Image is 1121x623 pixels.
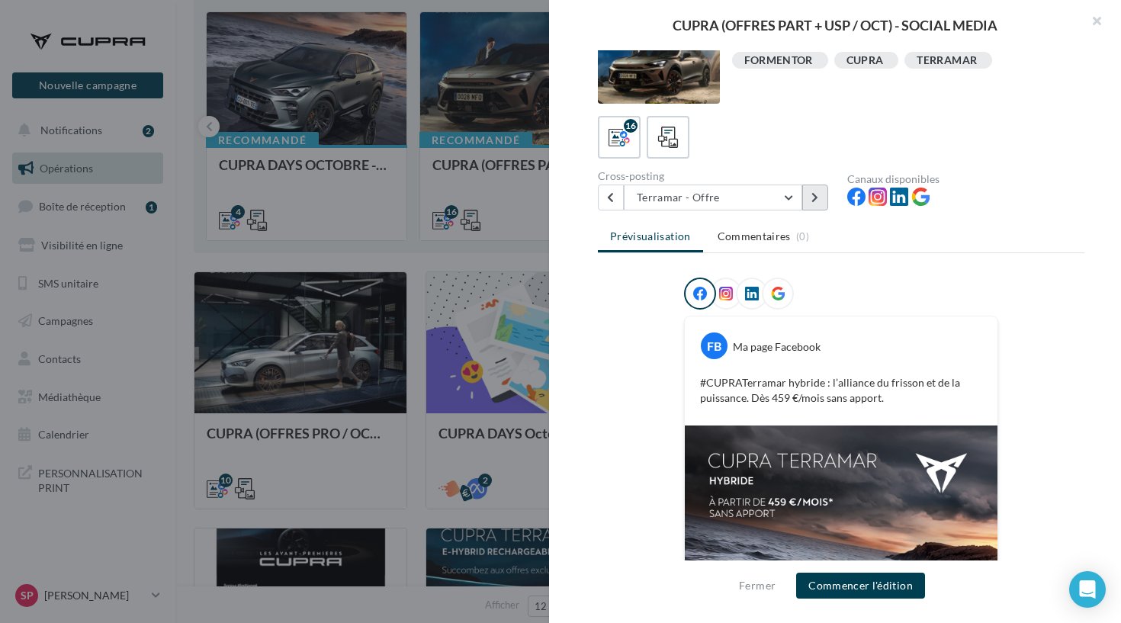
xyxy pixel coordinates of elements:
div: FORMENTOR [744,55,813,66]
div: CUPRA (OFFRES PART + USP / OCT) - SOCIAL MEDIA [573,18,1097,32]
div: FB [701,332,728,359]
div: Open Intercom Messenger [1069,571,1106,608]
div: TERRAMAR [917,55,977,66]
span: (0) [796,230,809,242]
button: Commencer l'édition [796,573,925,599]
div: Ma page Facebook [733,339,821,355]
p: #CUPRATerramar hybride : l’alliance du frisson et de la puissance. Dès 459 €/mois sans apport. [700,375,982,406]
div: CUPRA [846,55,884,66]
button: Fermer [733,576,782,595]
span: Commentaires [718,229,791,244]
div: Canaux disponibles [847,174,1084,185]
button: Terramar - Offre [624,185,802,210]
div: Cross-posting [598,171,835,181]
div: 16 [624,119,638,133]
